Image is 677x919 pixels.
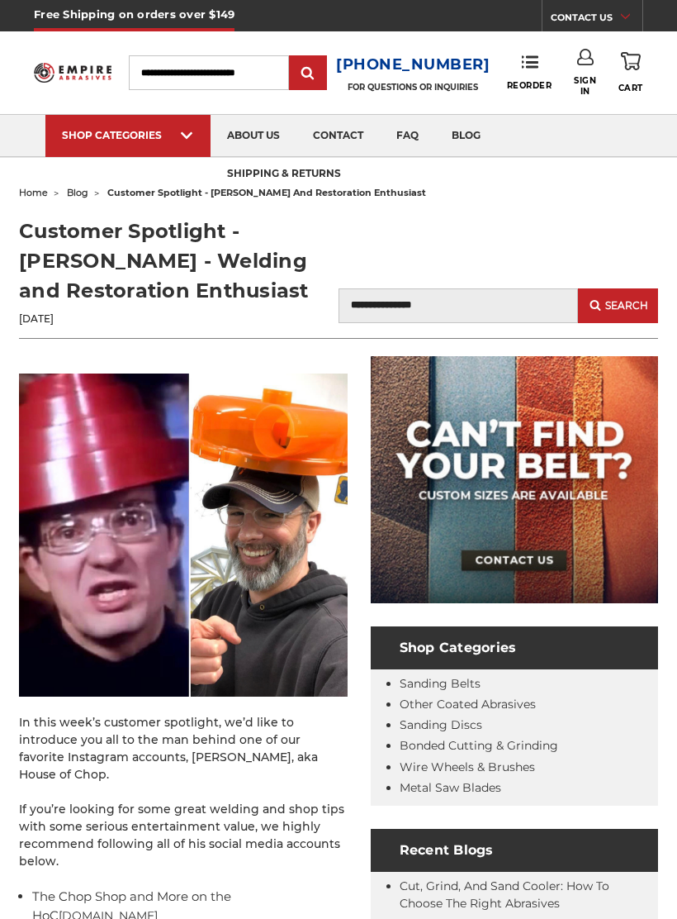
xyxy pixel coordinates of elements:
a: [PHONE_NUMBER] [336,53,490,77]
a: Wire Wheels & Brushes [400,759,535,774]
span: Cart [618,83,643,93]
a: CONTACT US [551,8,642,31]
p: [DATE] [19,312,327,326]
p: If you’re looking for some great welding and shop tips with some serious entertainment value, we ... [19,801,348,870]
a: Metal Saw Blades [400,780,501,795]
a: Other Coated Abrasives [400,697,536,712]
span: Search [605,300,648,312]
div: SHOP CATEGORIES [62,129,194,141]
img: Empire Abrasives [34,58,111,88]
a: Sanding Discs [400,717,482,732]
span: Reorder [507,80,552,91]
h1: Customer Spotlight - [PERSON_NAME] - Welding and Restoration Enthusiast [19,217,327,306]
button: Search [578,288,658,323]
h4: Shop Categories [371,626,658,669]
a: Cart [618,49,643,96]
a: Bonded Cutting & Grinding [400,738,558,753]
h4: Recent Blogs [371,829,658,872]
input: Submit [291,57,324,90]
a: blog [67,187,88,198]
a: shipping & returns [211,154,357,196]
p: FOR QUESTIONS OR INQUIRIES [336,82,490,93]
a: about us [211,115,296,157]
a: contact [296,115,380,157]
span: Sign In [574,75,596,97]
a: Cut, Grind, and Sand Cooler: How to Choose the Right Abrasives [400,879,609,911]
a: Reorder [507,55,552,90]
img: Maker Spotlight - Philip Kaminski - House of Chop [19,374,348,697]
span: customer spotlight - [PERSON_NAME] and restoration enthusiast [107,187,426,198]
a: Sanding Belts [400,676,481,691]
a: blog [435,115,497,157]
a: faq [380,115,435,157]
a: home [19,187,48,198]
img: promo banner for custom belts. [371,356,658,603]
p: In this week’s customer spotlight, we’d like to introduce you all to the man behind one of our fa... [19,714,348,783]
